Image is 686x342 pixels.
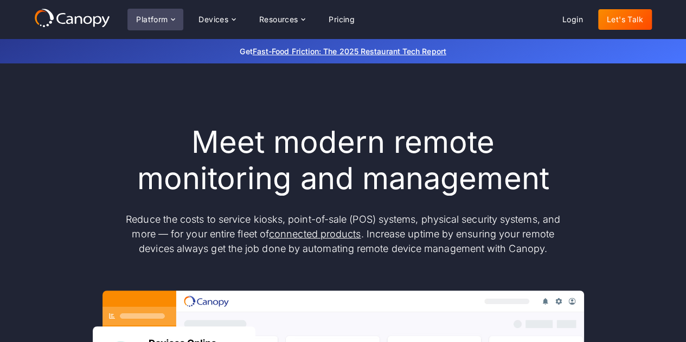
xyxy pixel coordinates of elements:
[259,16,298,23] div: Resources
[269,228,361,240] a: connected products
[554,9,592,30] a: Login
[320,9,363,30] a: Pricing
[253,47,446,56] a: Fast-Food Friction: The 2025 Restaurant Tech Report
[251,9,313,30] div: Resources
[190,9,244,30] div: Devices
[127,9,183,30] div: Platform
[136,16,168,23] div: Platform
[598,9,652,30] a: Let's Talk
[116,124,571,197] h1: Meet modern remote monitoring and management
[198,16,228,23] div: Devices
[78,46,609,57] p: Get
[116,212,571,256] p: Reduce the costs to service kiosks, point-of-sale (POS) systems, physical security systems, and m...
